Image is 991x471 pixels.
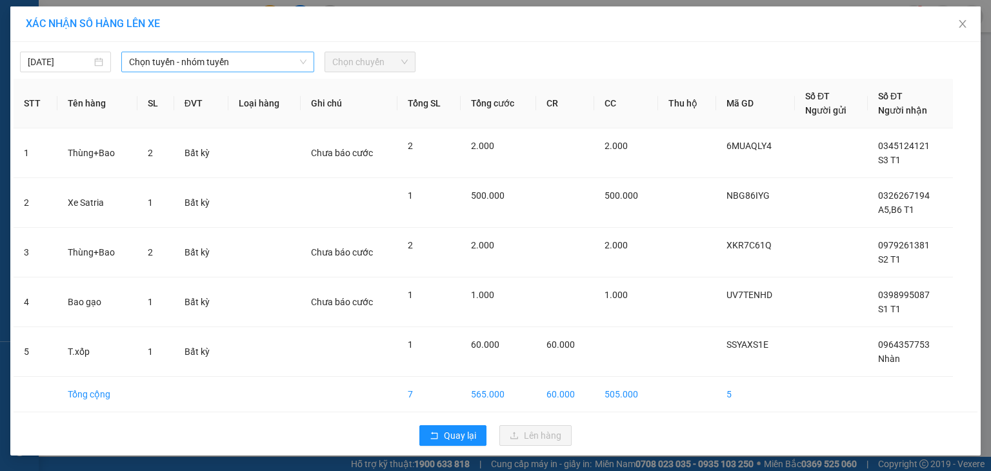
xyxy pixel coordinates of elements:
[14,327,57,377] td: 5
[28,55,92,69] input: 14/09/2025
[461,377,536,412] td: 565.000
[536,377,594,412] td: 60.000
[408,290,413,300] span: 1
[408,141,413,151] span: 2
[878,240,930,250] span: 0979261381
[471,339,499,350] span: 60.000
[945,6,981,43] button: Close
[878,190,930,201] span: 0326267194
[14,178,57,228] td: 2
[14,79,57,128] th: STT
[174,128,228,178] td: Bất kỳ
[174,277,228,327] td: Bất kỳ
[471,190,505,201] span: 500.000
[805,91,830,101] span: Số ĐT
[536,79,594,128] th: CR
[14,128,57,178] td: 1
[605,141,628,151] span: 2.000
[546,339,575,350] span: 60.000
[408,339,413,350] span: 1
[57,228,137,277] td: Thùng+Bao
[605,290,628,300] span: 1.000
[878,91,903,101] span: Số ĐT
[311,297,373,307] span: Chưa báo cước
[148,148,153,158] span: 2
[174,327,228,377] td: Bất kỳ
[137,79,174,128] th: SL
[228,79,301,128] th: Loại hàng
[397,377,461,412] td: 7
[299,58,307,66] span: down
[461,79,536,128] th: Tổng cước
[78,30,137,52] b: Cô Hai
[57,327,137,377] td: T.xốp
[26,17,160,30] span: XÁC NHẬN SỐ HÀNG LÊN XE
[129,52,306,72] span: Chọn tuyến - nhóm tuyến
[878,155,901,165] span: S3 T1
[57,277,137,327] td: Bao gạo
[594,79,658,128] th: CC
[174,178,228,228] td: Bất kỳ
[172,10,312,32] b: [DOMAIN_NAME]
[471,240,494,250] span: 2.000
[716,377,794,412] td: 5
[397,79,461,128] th: Tổng SL
[430,431,439,441] span: rollback
[57,128,137,178] td: Thùng+Bao
[878,105,927,115] span: Người nhận
[878,304,901,314] span: S1 T1
[14,228,57,277] td: 3
[605,190,638,201] span: 500.000
[68,75,238,164] h1: Giao dọc đường
[726,290,772,300] span: UV7TENHD
[605,240,628,250] span: 2.000
[594,377,658,412] td: 505.000
[878,354,900,364] span: Nhàn
[878,141,930,151] span: 0345124121
[726,240,772,250] span: XKR7C61Q
[471,141,494,151] span: 2.000
[878,290,930,300] span: 0398995087
[408,240,413,250] span: 2
[174,228,228,277] td: Bất kỳ
[419,425,486,446] button: rollbackQuay lại
[148,346,153,357] span: 1
[57,377,137,412] td: Tổng cộng
[471,290,494,300] span: 1.000
[148,247,153,257] span: 2
[878,254,901,265] span: S2 T1
[311,247,373,257] span: Chưa báo cước
[174,79,228,128] th: ĐVT
[301,79,398,128] th: Ghi chú
[878,205,914,215] span: A5,B6 T1
[148,297,153,307] span: 1
[499,425,572,446] button: uploadLên hàng
[658,79,717,128] th: Thu hộ
[311,148,373,158] span: Chưa báo cước
[957,19,968,29] span: close
[805,105,846,115] span: Người gửi
[726,190,770,201] span: NBG86IYG
[726,141,772,151] span: 6MUAQLY4
[14,277,57,327] td: 4
[726,339,768,350] span: SSYAXS1E
[332,52,408,72] span: Chọn chuyến
[148,197,153,208] span: 1
[7,75,104,96] h2: SSYAXS1E
[408,190,413,201] span: 1
[57,79,137,128] th: Tên hàng
[444,428,476,443] span: Quay lại
[57,178,137,228] td: Xe Satria
[878,339,930,350] span: 0964357753
[716,79,794,128] th: Mã GD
